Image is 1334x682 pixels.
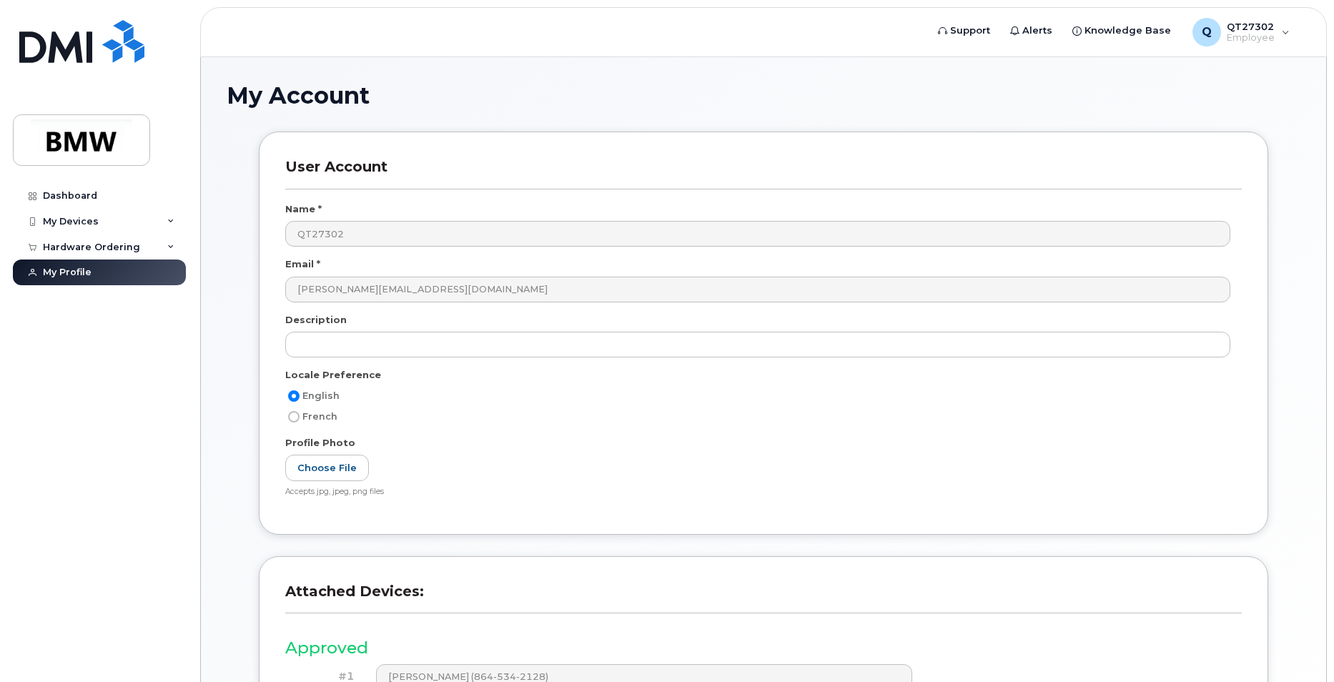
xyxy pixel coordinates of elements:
input: English [288,390,300,402]
label: Choose File [285,455,369,481]
label: Locale Preference [285,368,381,382]
div: Accepts jpg, jpeg, png files [285,487,1230,498]
h3: Attached Devices: [285,583,1242,613]
label: Email * [285,257,320,271]
h3: User Account [285,158,1242,189]
span: English [302,390,340,401]
input: French [288,411,300,422]
label: Profile Photo [285,436,355,450]
label: Description [285,313,347,327]
span: French [302,411,337,422]
label: Name * [285,202,322,216]
h3: Approved [285,639,1242,657]
h1: My Account [227,83,1300,108]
